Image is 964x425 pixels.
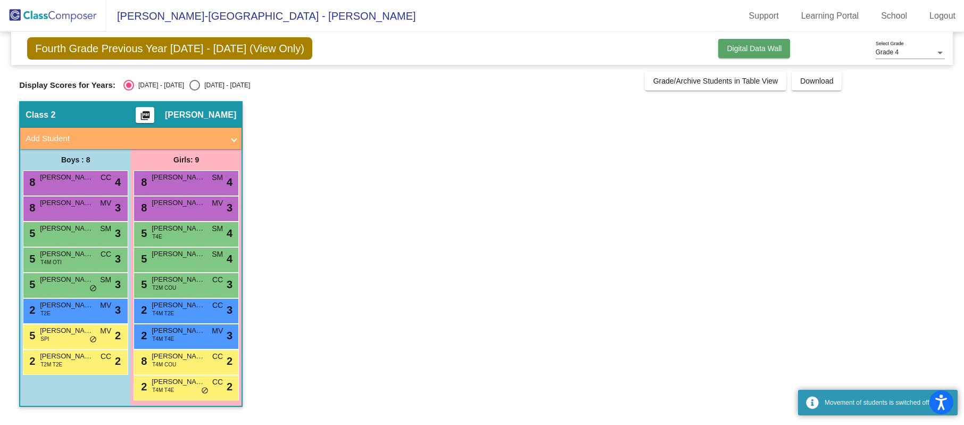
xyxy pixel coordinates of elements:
span: 4 [227,174,232,190]
span: 3 [115,276,121,292]
mat-expansion-panel-header: Add Student [20,128,242,149]
div: Boys : 8 [20,149,131,170]
span: [PERSON_NAME] [40,249,93,259]
span: CC [212,274,223,285]
span: 5 [27,253,35,265]
span: do_not_disturb_alt [89,284,97,293]
span: 5 [27,330,35,341]
span: 4 [227,251,232,267]
span: T4E [152,233,162,241]
span: 8 [27,176,35,188]
a: Logout [921,7,964,24]
span: 3 [227,302,232,318]
span: MV [212,198,223,209]
a: Support [741,7,787,24]
span: 2 [115,353,121,369]
span: 2 [27,355,35,367]
span: CC [101,172,111,183]
span: T4M T4E [152,386,174,394]
span: [PERSON_NAME] [40,274,93,285]
span: 3 [227,200,232,216]
mat-panel-title: Add Student [26,133,223,145]
span: [PERSON_NAME] [40,351,93,362]
a: Learning Portal [793,7,868,24]
span: 2 [138,304,147,316]
span: SM [100,274,111,285]
span: 3 [115,251,121,267]
span: [PERSON_NAME] [152,377,205,387]
span: T4M OTI [40,258,61,266]
a: School [872,7,916,24]
span: 3 [227,276,232,292]
span: SM [212,172,223,183]
span: [PERSON_NAME] [152,351,205,362]
span: 8 [138,202,147,214]
span: T4M T2E [152,309,174,317]
span: Display Scores for Years: [19,80,115,90]
span: 5 [138,227,147,239]
span: 4 [227,225,232,241]
span: 4 [115,174,121,190]
span: MV [100,198,111,209]
span: MV [100,325,111,337]
span: 2 [138,330,147,341]
span: CC [212,300,223,311]
span: Grade 4 [876,48,899,56]
span: 5 [27,227,35,239]
span: [PERSON_NAME] [40,325,93,336]
span: CC [212,377,223,388]
span: SPI [40,335,49,343]
span: do_not_disturb_alt [89,336,97,344]
span: [PERSON_NAME] [152,274,205,285]
span: Fourth Grade Previous Year [DATE] - [DATE] (View Only) [27,37,312,60]
div: Movement of students is switched off [825,398,950,407]
span: [PERSON_NAME] [152,172,205,183]
button: Digital Data Wall [718,39,790,58]
span: [PERSON_NAME] [152,223,205,234]
span: 3 [227,328,232,344]
span: [PERSON_NAME] [152,249,205,259]
span: 3 [115,225,121,241]
span: [PERSON_NAME] [40,172,93,183]
button: Print Students Details [136,107,154,123]
div: [DATE] - [DATE] [134,80,184,90]
span: Digital Data Wall [727,44,782,53]
span: MV [100,300,111,311]
span: 3 [115,200,121,216]
span: T4M T4E [152,335,174,343]
span: 8 [138,176,147,188]
span: T2M COU [152,284,176,292]
span: [PERSON_NAME] [152,325,205,336]
button: Download [792,71,842,91]
span: 2 [227,379,232,395]
button: Grade/Archive Students in Table View [645,71,787,91]
div: [DATE] - [DATE] [200,80,250,90]
span: SM [100,223,111,234]
span: CC [212,351,223,362]
div: Girls: 9 [131,149,242,170]
span: SM [212,223,223,234]
span: 2 [138,381,147,393]
span: 2 [115,328,121,344]
span: 5 [138,279,147,290]
span: [PERSON_NAME] [165,110,236,120]
span: [PERSON_NAME] [40,198,93,208]
span: 3 [115,302,121,318]
span: SM [212,249,223,260]
span: Grade/Archive Students in Table View [653,77,778,85]
span: 2 [27,304,35,316]
span: Download [800,77,833,85]
span: T2E [40,309,50,317]
span: Class 2 [26,110,55,120]
span: [PERSON_NAME]-[GEOGRAPHIC_DATA] - [PERSON_NAME] [106,7,416,24]
mat-icon: picture_as_pdf [139,110,152,125]
span: 8 [138,355,147,367]
span: T2M T2E [40,361,62,369]
span: 8 [27,202,35,214]
span: 5 [27,279,35,290]
span: T4M COU [152,361,176,369]
span: do_not_disturb_alt [201,387,209,395]
span: 2 [227,353,232,369]
span: [PERSON_NAME] [152,198,205,208]
span: MV [212,325,223,337]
